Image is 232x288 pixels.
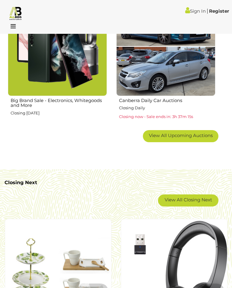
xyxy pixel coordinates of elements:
[207,8,208,14] span: |
[185,8,206,14] a: Sign In
[119,97,215,103] h2: Canberra Daily Car Auctions
[143,130,218,142] a: View All Upcoming Auctions
[158,194,218,206] a: View All Closing Next
[11,97,107,108] h2: Big Brand Sale - Electronics, Whitegoods and More
[5,180,37,185] b: Closing Next
[8,6,23,20] img: Allbids.com.au
[11,110,107,117] p: Closing [DATE]
[119,104,215,111] p: Closing Daily
[209,8,229,14] a: Register
[149,133,213,138] span: View All Upcoming Auctions
[119,114,193,119] span: Closing now - Sale ends in: 3h 37m 15s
